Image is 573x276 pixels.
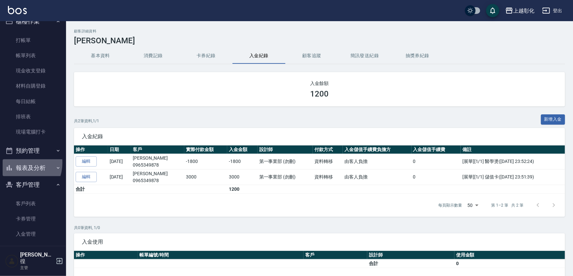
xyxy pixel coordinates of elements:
[227,169,257,185] td: 3000
[454,259,565,268] td: 0
[74,251,138,259] th: 操作
[491,202,523,208] p: 第 1–2 筆 共 2 筆
[503,4,537,18] button: 上越彰化
[391,48,444,64] button: 抽獎券紀錄
[74,36,565,45] h3: [PERSON_NAME]
[3,226,63,242] a: 入金管理
[513,7,534,15] div: 上越彰化
[74,145,108,154] th: 操作
[3,48,63,63] a: 帳單列表
[3,196,63,211] a: 客戶列表
[343,154,411,169] td: 由客人負擔
[233,48,285,64] button: 入金紀錄
[313,154,343,169] td: 資料轉移
[108,145,131,154] th: 日期
[465,196,481,214] div: 50
[285,48,338,64] button: 顧客追蹤
[486,4,499,17] button: save
[3,176,63,193] button: 客戶管理
[82,133,557,140] span: 入金紀錄
[20,252,54,265] h5: [PERSON_NAME]徨
[412,154,461,169] td: 0
[184,145,227,154] th: 實際付款金額
[180,48,233,64] button: 卡券紀錄
[76,156,97,167] a: 編輯
[227,145,257,154] th: 入金金額
[5,255,18,268] img: Person
[3,63,63,78] a: 現金收支登錄
[412,145,461,154] th: 入金儲值手續費
[338,48,391,64] button: 簡訊發送紀錄
[82,239,557,245] span: 入金使用
[313,169,343,185] td: 資料轉移
[131,154,184,169] td: [PERSON_NAME]
[184,154,227,169] td: -1800
[74,185,108,193] td: 合計
[82,80,557,87] h2: 入金餘額
[133,177,183,184] p: 0965349878
[3,245,63,262] button: 員工及薪資
[138,251,304,259] th: 帳單編號/時間
[3,142,63,159] button: 預約管理
[108,169,131,185] td: [DATE]
[540,5,565,17] button: 登出
[227,154,257,169] td: -1800
[131,145,184,154] th: 客戶
[76,172,97,182] a: 編輯
[3,124,63,139] a: 現場電腦打卡
[127,48,180,64] button: 消費記錄
[367,251,454,259] th: 設計師
[258,145,313,154] th: 設計師
[74,225,565,231] p: 共 0 筆資料, 1 / 0
[304,251,367,259] th: 客戶
[3,211,63,226] a: 卡券管理
[412,169,461,185] td: 0
[461,169,565,185] td: [展華][1/1] 儲值卡([DATE] 23:51:39)
[3,78,63,94] a: 材料自購登錄
[74,118,99,124] p: 共 2 筆資料, 1 / 1
[3,159,63,177] button: 報表及分析
[367,259,454,268] td: 合計
[343,169,411,185] td: 由客人負擔
[3,33,63,48] a: 打帳單
[310,89,329,99] h3: 1200
[461,145,565,154] th: 備註
[258,154,313,169] td: 第一事業部 (勿刪)
[184,169,227,185] td: 3000
[3,109,63,124] a: 排班表
[131,169,184,185] td: [PERSON_NAME]
[133,162,183,169] p: 0965349878
[8,6,27,14] img: Logo
[20,265,54,271] p: 主管
[3,94,63,109] a: 每日結帳
[439,202,462,208] p: 每頁顯示數量
[343,145,411,154] th: 入金儲值手續費負擔方
[74,48,127,64] button: 基本資料
[3,13,63,30] button: 櫃檯作業
[108,154,131,169] td: [DATE]
[454,251,565,259] th: 使用金額
[541,114,565,125] button: 新增入金
[227,185,257,193] td: 1200
[461,154,565,169] td: [展華][1/1] 醫學燙([DATE] 23:52:24)
[258,169,313,185] td: 第一事業部 (勿刪)
[313,145,343,154] th: 付款方式
[74,29,565,33] h2: 顧客詳細資料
